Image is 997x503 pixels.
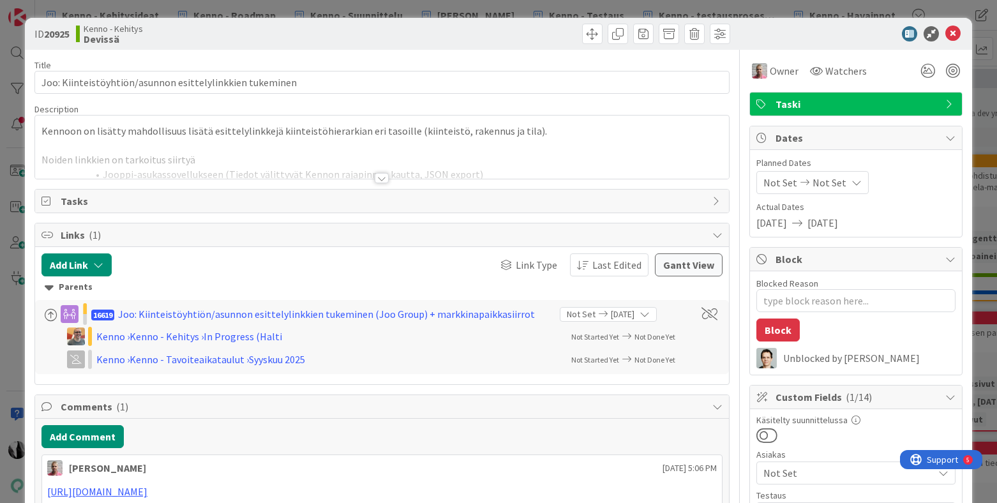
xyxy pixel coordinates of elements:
span: Not Started Yet [571,355,619,364]
span: Not Set [567,308,596,321]
span: Not Started Yet [571,332,619,342]
button: Block [756,319,800,342]
span: ID [34,26,70,41]
span: Owner [770,63,798,79]
div: Kenno › Kenno - Tavoiteaikataulut › Syyskuu 2025 [96,352,428,367]
div: Parents [45,280,719,294]
span: [DATE] 5:06 PM [663,462,717,475]
span: Actual Dates [756,200,956,214]
div: Joo: Kiinteistöyhtiön/asunnon esittelylinkkien tukeminen (Joo Group) + markkinapaikkasiirrot [118,306,535,322]
span: Taski [776,96,939,112]
img: TT [756,348,777,368]
button: Gantt View [655,253,723,276]
span: Custom Fields [776,389,939,405]
button: Last Edited [570,253,648,276]
span: Support [27,2,58,17]
span: Not Done Yet [634,355,675,364]
span: ( 1 ) [89,229,101,241]
img: HJ [752,63,767,79]
span: Kenno - Kehitys [84,24,143,34]
span: Comments [61,399,706,414]
b: Devissä [84,34,143,44]
span: Not Set [813,175,846,190]
b: 20925 [44,27,70,40]
div: Asiakas [756,450,956,459]
span: [DATE] [611,308,634,321]
div: 5 [66,5,70,15]
span: ( 1 ) [116,400,128,413]
span: 16619 [91,310,114,320]
div: Käsitelty suunnittelussa [756,416,956,424]
span: Links [61,227,706,243]
div: Kenno › Kenno - Kehitys › In Progress (Halti [96,329,428,344]
label: Blocked Reason [756,278,818,289]
span: Dates [776,130,939,146]
div: Unblocked by [PERSON_NAME] [783,352,956,364]
span: Watchers [825,63,867,79]
span: [DATE] [807,215,838,230]
button: Add Link [41,253,112,276]
span: Not Set [763,175,797,190]
img: HJ [47,460,63,476]
span: Planned Dates [756,156,956,170]
label: Title [34,59,51,71]
div: [PERSON_NAME] [69,460,146,476]
span: Description [34,103,79,115]
span: ( 1/14 ) [846,391,872,403]
input: type card name here... [34,71,730,94]
span: Not Set [763,465,933,481]
span: [DATE] [756,215,787,230]
p: Kennoon on lisätty mahdollisuus lisätä esittelylinkkejä kiinteistöhierarkian eri tasoille (kiinte... [41,124,723,139]
span: Block [776,251,939,267]
span: Last Edited [592,257,641,273]
span: Tasks [61,193,706,209]
div: Testaus [756,491,956,500]
img: BN [67,327,85,345]
a: [URL][DOMAIN_NAME] [47,485,147,498]
span: Not Done Yet [634,332,675,342]
span: Link Type [516,257,557,273]
button: Add Comment [41,425,124,448]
